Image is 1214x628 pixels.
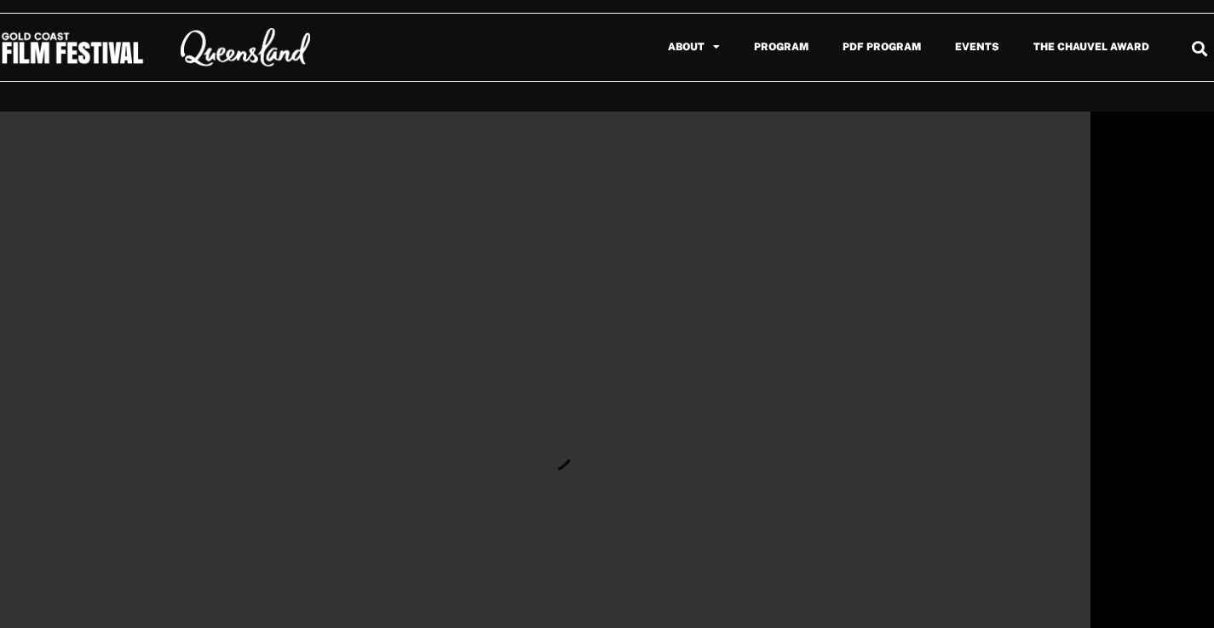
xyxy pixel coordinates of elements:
[737,27,826,66] a: Program
[1016,27,1166,66] a: The Chauvel Award
[1186,34,1214,62] div: Search
[346,27,1166,66] nav: Menu
[938,27,1016,66] a: Events
[651,27,737,66] a: About
[826,27,938,66] a: PDF Program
